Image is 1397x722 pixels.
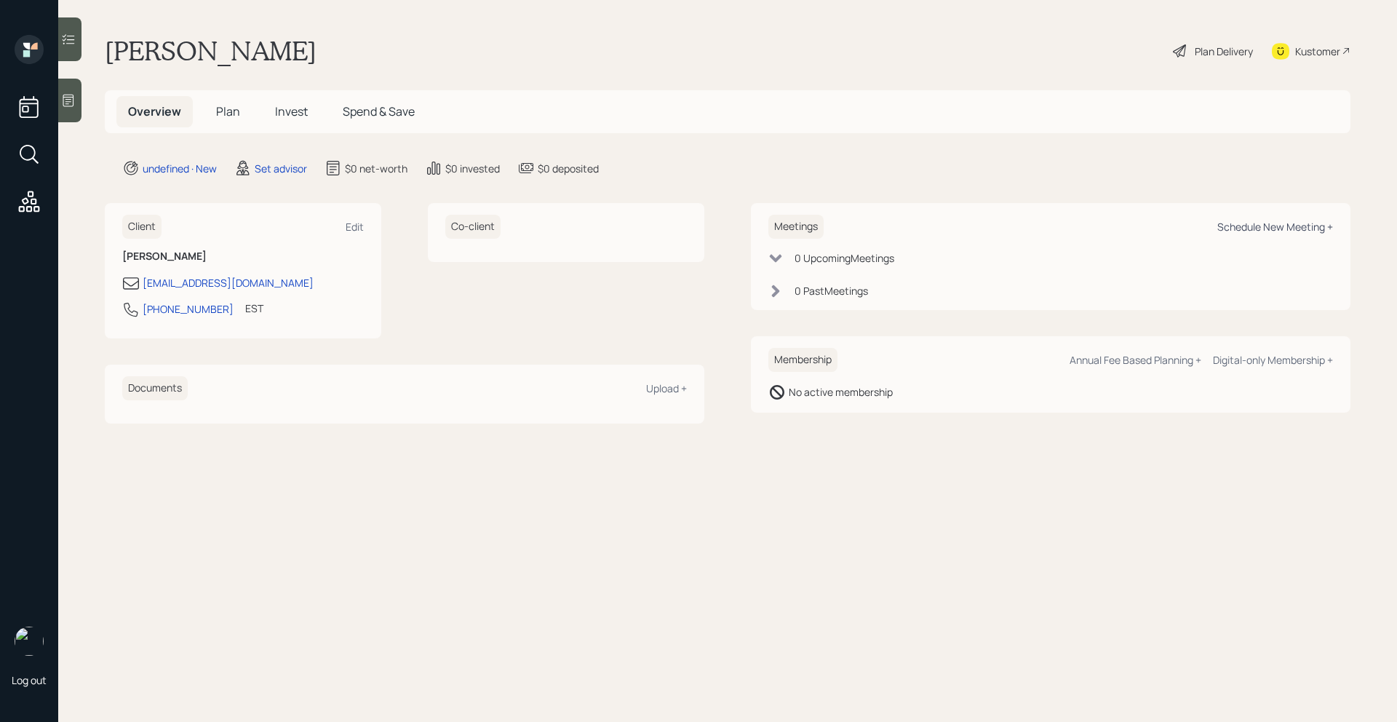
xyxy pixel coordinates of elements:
[1217,220,1333,234] div: Schedule New Meeting +
[445,161,500,176] div: $0 invested
[143,161,217,176] div: undefined · New
[646,381,687,395] div: Upload +
[122,250,364,263] h6: [PERSON_NAME]
[216,103,240,119] span: Plan
[275,103,308,119] span: Invest
[1213,353,1333,367] div: Digital-only Membership +
[122,215,162,239] h6: Client
[128,103,181,119] span: Overview
[122,376,188,400] h6: Documents
[768,348,837,372] h6: Membership
[15,627,44,656] img: retirable_logo.png
[1295,44,1340,59] div: Kustomer
[143,301,234,317] div: [PHONE_NUMBER]
[1070,353,1201,367] div: Annual Fee Based Planning +
[245,301,263,316] div: EST
[255,161,307,176] div: Set advisor
[12,673,47,687] div: Log out
[105,35,317,67] h1: [PERSON_NAME]
[795,250,894,266] div: 0 Upcoming Meeting s
[445,215,501,239] h6: Co-client
[343,103,415,119] span: Spend & Save
[789,384,893,400] div: No active membership
[768,215,824,239] h6: Meetings
[538,161,599,176] div: $0 deposited
[345,161,407,176] div: $0 net-worth
[143,275,314,290] div: [EMAIL_ADDRESS][DOMAIN_NAME]
[1195,44,1253,59] div: Plan Delivery
[795,283,868,298] div: 0 Past Meeting s
[346,220,364,234] div: Edit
